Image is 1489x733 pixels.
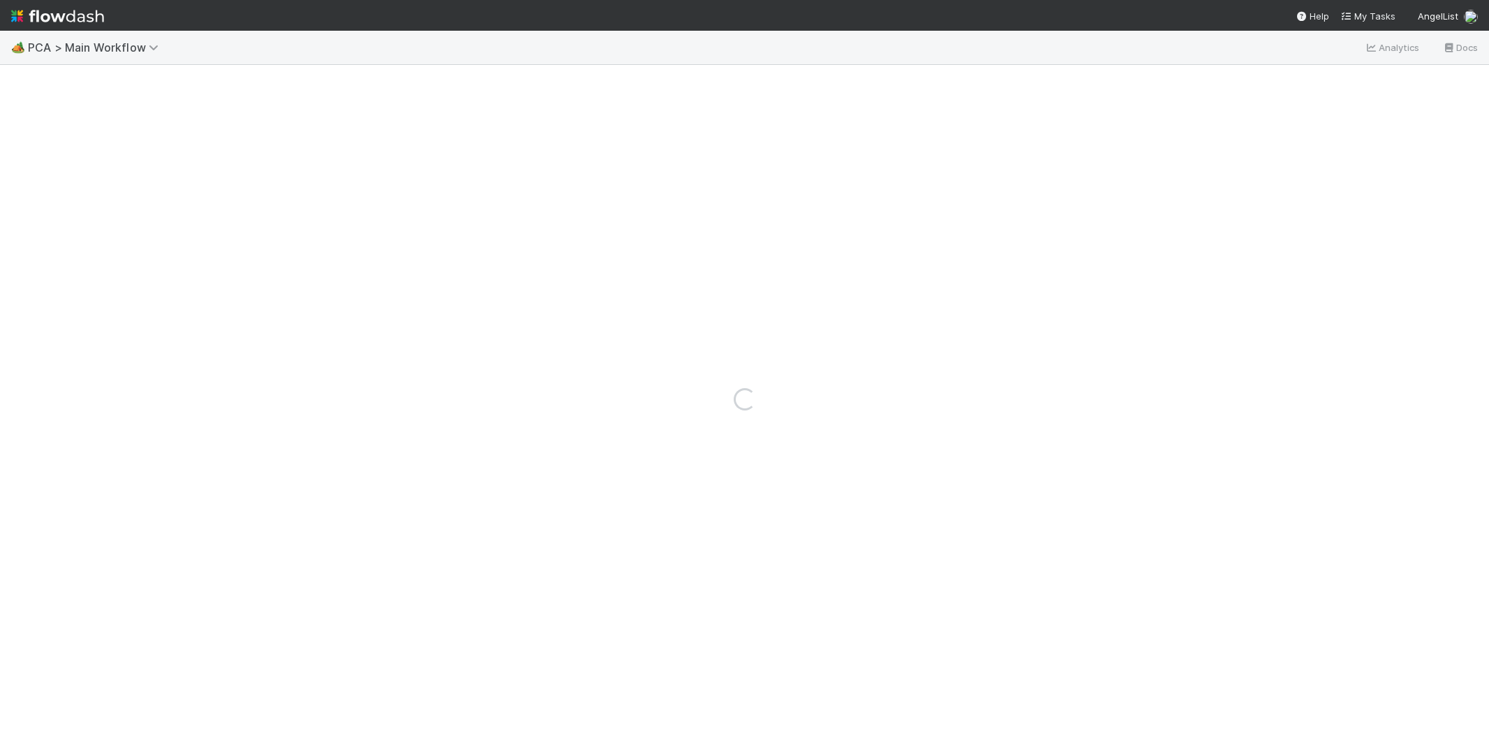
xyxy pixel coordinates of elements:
a: Docs [1442,39,1478,56]
a: My Tasks [1340,9,1395,23]
span: AngelList [1418,10,1458,22]
img: logo-inverted-e16ddd16eac7371096b0.svg [11,4,104,28]
img: avatar_5106bb14-94e9-4897-80de-6ae81081f36d.png [1464,10,1478,24]
span: 🏕️ [11,41,25,53]
div: Help [1296,9,1329,23]
a: Analytics [1365,39,1420,56]
span: My Tasks [1340,10,1395,22]
span: PCA > Main Workflow [28,40,165,54]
